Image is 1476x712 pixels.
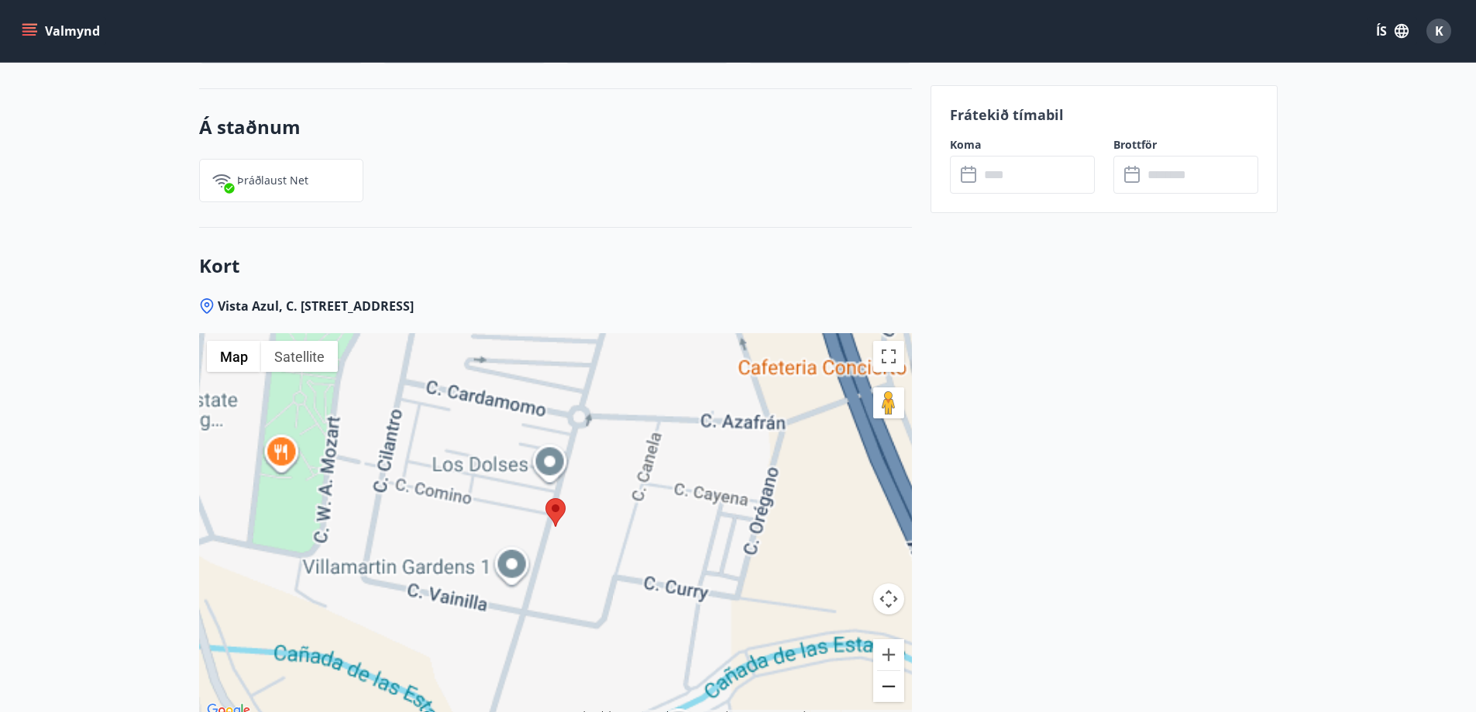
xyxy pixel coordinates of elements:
[1435,22,1443,40] span: K
[873,583,904,614] button: Map camera controls
[212,171,231,190] img: HJRyFFsYp6qjeUYhR4dAD8CaCEsnIFYZ05miwXoh.svg
[1368,17,1417,45] button: ÍS
[19,17,106,45] button: menu
[1113,137,1258,153] label: Brottför
[207,341,261,372] button: Show street map
[873,671,904,702] button: Zoom out
[873,639,904,670] button: Zoom in
[199,253,912,279] h3: Kort
[873,341,904,372] button: Toggle fullscreen view
[1420,12,1457,50] button: K
[218,298,414,315] span: Vista Azul, C. [STREET_ADDRESS]
[261,341,338,372] button: Show satellite imagery
[237,173,308,188] p: Þráðlaust net
[950,105,1258,125] p: Frátekið tímabil
[873,387,904,418] button: Drag Pegman onto the map to open Street View
[950,137,1095,153] label: Koma
[199,114,912,140] h3: Á staðnum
